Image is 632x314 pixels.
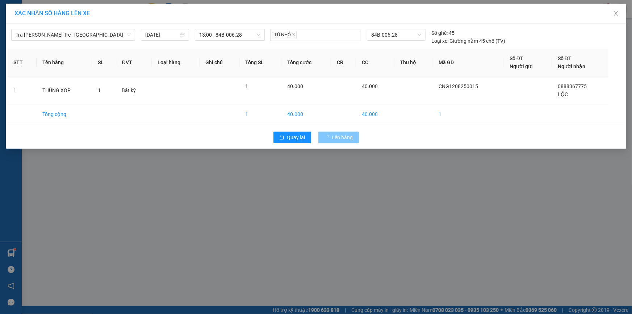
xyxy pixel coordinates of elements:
[6,7,17,15] span: Gửi:
[394,49,433,77] th: Thu hộ
[510,55,523,61] span: Số ĐT
[200,49,240,77] th: Ghi chú
[92,49,116,77] th: SL
[439,83,478,89] span: CNG1208250015
[613,11,619,16] span: close
[145,31,178,39] input: 12/08/2025
[332,133,353,141] span: Lên hàng
[433,104,504,124] td: 1
[324,135,332,140] span: loading
[240,104,281,124] td: 1
[371,29,421,40] span: 84B-006.28
[431,29,448,37] span: Số ghế:
[362,83,378,89] span: 40.000
[431,37,505,45] div: Giường nằm 45 chỗ (TV)
[6,46,121,55] div: Tên hàng: J ( : 2 )
[510,63,533,69] span: Người gửi
[558,83,587,89] span: 0888367775
[152,49,200,77] th: Loại hàng
[246,83,248,89] span: 1
[52,46,62,56] span: SL
[116,77,152,104] td: Bất kỳ
[6,6,42,24] div: Cầu Ngang
[558,55,572,61] span: Số ĐT
[558,63,585,69] span: Người nhận
[287,133,305,141] span: Quay lại
[98,87,101,93] span: 1
[318,132,359,143] button: Lên hàng
[240,49,281,77] th: Tổng SL
[37,104,92,124] td: Tổng cộng
[16,29,131,40] span: Trà Vinh - Bến Tre - Sài Gòn
[37,77,92,104] td: THÙNG XOP
[287,83,303,89] span: 40.000
[431,37,448,45] span: Loại xe:
[356,49,394,77] th: CC
[292,33,296,37] span: close
[47,6,121,22] div: [GEOGRAPHIC_DATA]
[199,29,260,40] span: 13:00 - 84B-006.28
[273,132,311,143] button: rollbackQuay lại
[37,49,92,77] th: Tên hàng
[281,49,331,77] th: Tổng cước
[279,135,284,141] span: rollback
[558,91,568,97] span: LỘC
[433,49,504,77] th: Mã GD
[8,49,37,77] th: STT
[331,49,356,77] th: CR
[47,31,121,41] div: 0865999297
[14,10,90,17] span: XÁC NHẬN SỐ HÀNG LÊN XE
[606,4,626,24] button: Close
[47,6,64,14] span: Nhận:
[272,31,297,39] span: TÚ NHỎ
[431,29,455,37] div: 45
[8,77,37,104] td: 1
[47,22,121,31] div: CÒN
[116,49,152,77] th: ĐVT
[356,104,394,124] td: 40.000
[281,104,331,124] td: 40.000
